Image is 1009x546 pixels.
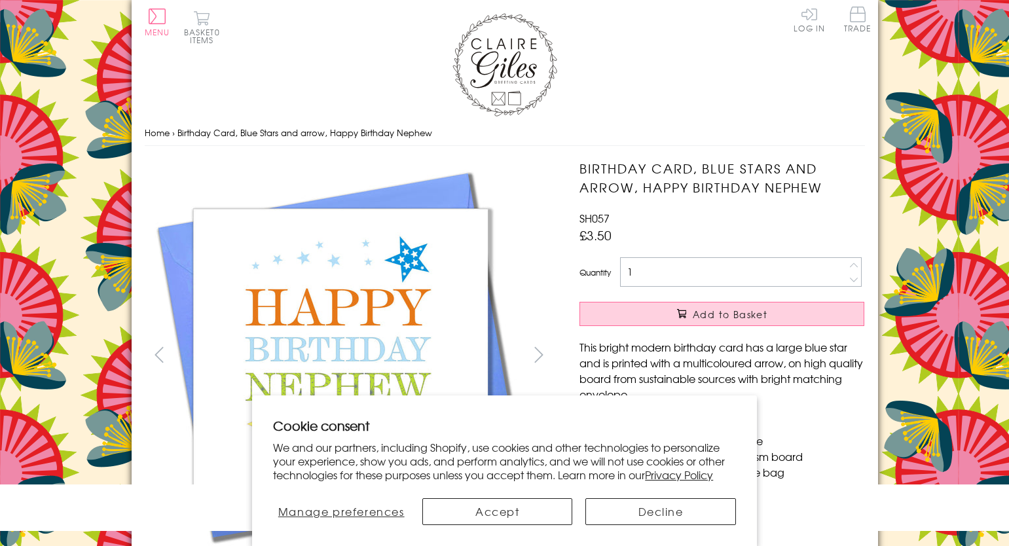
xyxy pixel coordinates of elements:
[645,467,713,482] a: Privacy Policy
[278,503,405,519] span: Manage preferences
[422,498,572,525] button: Accept
[184,10,220,44] button: Basket0 items
[585,498,735,525] button: Decline
[579,159,864,197] h1: Birthday Card, Blue Stars and arrow, Happy Birthday Nephew
[177,126,432,139] span: Birthday Card, Blue Stars and arrow, Happy Birthday Nephew
[452,13,557,117] img: Claire Giles Greetings Cards
[190,26,220,46] span: 0 items
[693,308,767,321] span: Add to Basket
[579,302,864,326] button: Add to Basket
[579,266,611,278] label: Quantity
[145,340,174,369] button: prev
[524,340,553,369] button: next
[145,126,170,139] a: Home
[273,498,409,525] button: Manage preferences
[579,339,864,402] p: This bright modern birthday card has a large blue star and is printed with a multicoloured arrow,...
[172,126,175,139] span: ›
[273,416,736,435] h2: Cookie consent
[273,441,736,481] p: We and our partners, including Shopify, use cookies and other technologies to personalize your ex...
[844,7,871,35] a: Trade
[145,26,170,38] span: Menu
[844,7,871,32] span: Trade
[145,9,170,36] button: Menu
[794,7,825,32] a: Log In
[579,210,610,226] span: SH057
[579,226,612,244] span: £3.50
[145,120,865,147] nav: breadcrumbs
